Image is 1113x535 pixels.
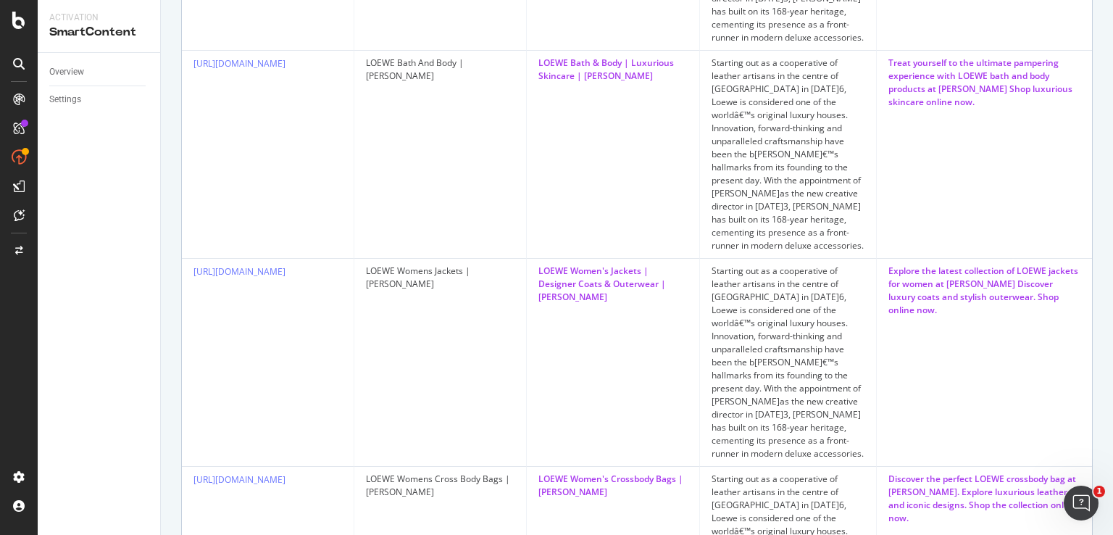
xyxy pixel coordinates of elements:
[49,65,150,80] a: Overview
[49,92,81,107] div: Settings
[49,12,149,24] div: Activation
[366,57,514,83] div: LOEWE Bath And Body | [PERSON_NAME]
[712,57,865,252] div: Starting out as a cooperative of leather artisans in the centre of [GEOGRAPHIC_DATA] in [DATE]6, ...
[888,473,1080,525] div: Discover the perfect LOEWE crossbody bag at [PERSON_NAME]. Explore luxurious leather and iconic d...
[49,92,150,107] a: Settings
[49,24,149,41] div: SmartContent
[366,265,514,291] div: LOEWE Womens Jackets | [PERSON_NAME]
[1064,486,1099,521] iframe: Intercom live chat
[1093,486,1105,497] span: 1
[49,65,84,80] div: Overview
[193,265,285,278] a: [URL][DOMAIN_NAME]
[888,57,1080,109] div: Treat yourself to the ultimate pampering experience with LOEWE bath and body products at [PERSON_...
[193,473,285,486] a: [URL][DOMAIN_NAME]
[888,265,1080,317] div: Explore the latest collection of LOEWE jackets for women at [PERSON_NAME] Discover luxury coats a...
[538,57,687,83] div: LOEWE Bath & Body | Luxurious Skincare | [PERSON_NAME]
[538,265,687,304] div: LOEWE Women's Jackets | Designer Coats & Outerwear | [PERSON_NAME]
[712,265,865,460] div: Starting out as a cooperative of leather artisans in the centre of [GEOGRAPHIC_DATA] in [DATE]6, ...
[193,57,285,70] a: [URL][DOMAIN_NAME]
[366,473,514,499] div: LOEWE Womens Cross Body Bags | [PERSON_NAME]
[538,473,687,499] div: LOEWE Women's Crossbody Bags | [PERSON_NAME]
